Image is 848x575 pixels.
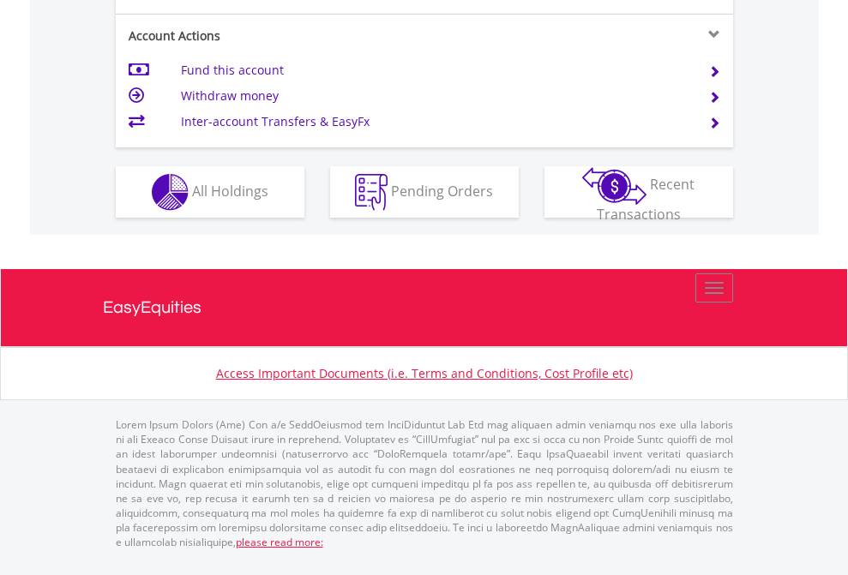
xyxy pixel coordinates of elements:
[181,83,688,109] td: Withdraw money
[181,109,688,135] td: Inter-account Transfers & EasyFx
[116,27,424,45] div: Account Actions
[216,365,633,381] a: Access Important Documents (i.e. Terms and Conditions, Cost Profile etc)
[152,174,189,211] img: holdings-wht.png
[582,167,647,205] img: transactions-zar-wht.png
[103,269,746,346] a: EasyEquities
[116,166,304,218] button: All Holdings
[391,181,493,200] span: Pending Orders
[330,166,519,218] button: Pending Orders
[236,535,323,549] a: please read more:
[355,174,388,211] img: pending_instructions-wht.png
[544,166,733,218] button: Recent Transactions
[192,181,268,200] span: All Holdings
[116,417,733,549] p: Lorem Ipsum Dolors (Ame) Con a/e SeddOeiusmod tem InciDiduntut Lab Etd mag aliquaen admin veniamq...
[181,57,688,83] td: Fund this account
